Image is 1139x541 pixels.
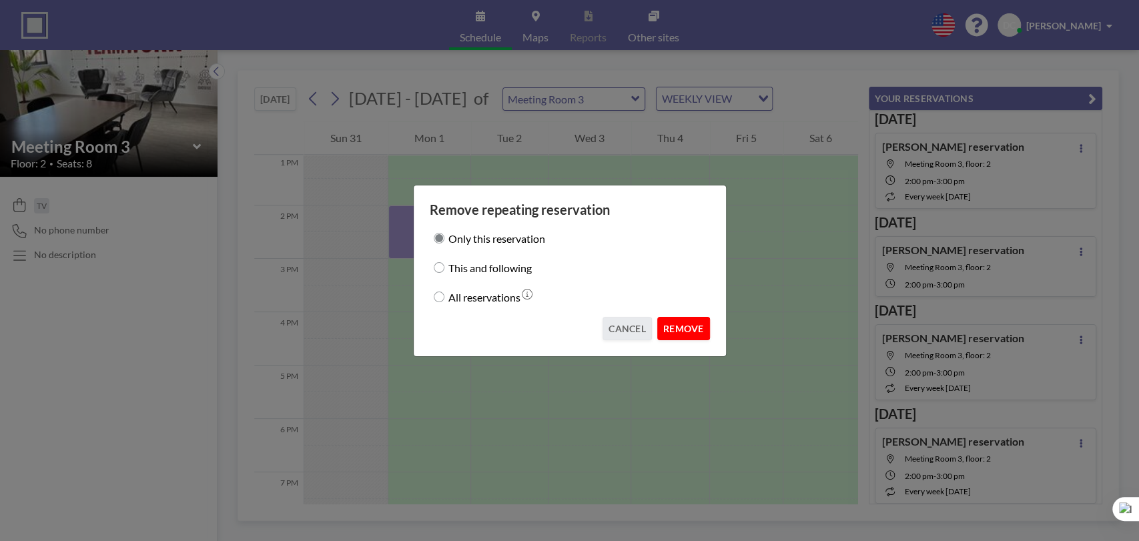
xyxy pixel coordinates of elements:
label: All reservations [448,288,520,306]
label: Only this reservation [448,229,545,247]
button: CANCEL [603,317,652,340]
label: This and following [448,258,532,277]
button: REMOVE [657,317,710,340]
h3: Remove repeating reservation [430,201,710,218]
